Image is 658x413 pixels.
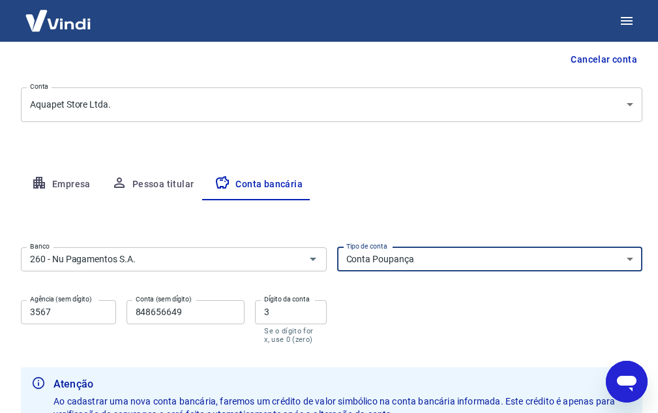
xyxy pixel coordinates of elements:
[606,361,648,403] iframe: Botão para abrir a janela de mensagens
[21,169,101,200] button: Empresa
[30,294,92,304] label: Agência (sem dígito)
[204,169,313,200] button: Conta bancária
[30,82,48,91] label: Conta
[16,1,100,40] img: Vindi
[565,48,642,72] button: Cancelar conta
[21,87,642,122] div: Aquapet Store Ltda.
[264,327,317,344] p: Se o dígito for x, use 0 (zero)
[304,250,322,268] button: Abrir
[264,294,310,304] label: Dígito da conta
[30,241,50,251] label: Banco
[136,294,192,304] label: Conta (sem dígito)
[101,169,205,200] button: Pessoa titular
[346,241,387,251] label: Tipo de conta
[53,376,632,392] b: Atenção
